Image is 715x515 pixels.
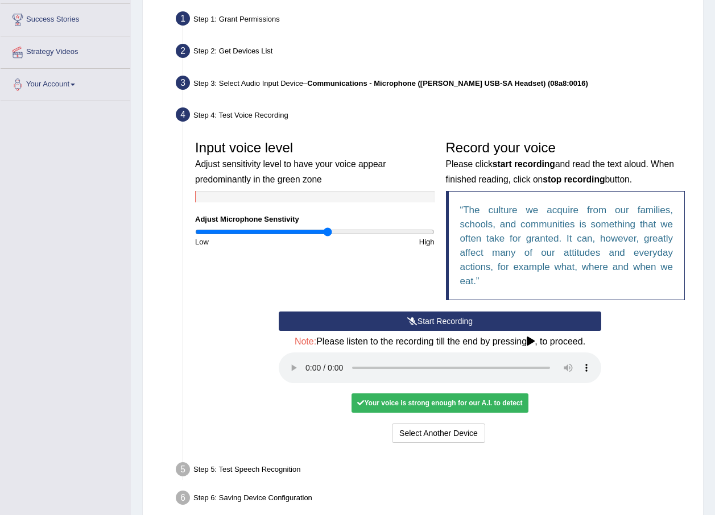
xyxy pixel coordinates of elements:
span: – [303,79,588,88]
div: Step 1: Grant Permissions [171,8,698,33]
b: stop recording [543,175,605,184]
h4: Please listen to the recording till the end by pressing , to proceed. [279,337,601,347]
button: Start Recording [279,312,601,331]
a: Strategy Videos [1,36,130,65]
b: Communications - Microphone ([PERSON_NAME] USB-SA Headset) (08a8:0016) [307,79,588,88]
q: The culture we acquire from our families, schools, and communities is something that we often tak... [460,205,673,286]
small: Please click and read the text aloud. When finished reading, click on button. [446,159,674,184]
h3: Record your voice [446,140,685,185]
div: High [315,236,440,247]
small: Adjust sensitivity level to have your voice appear predominantly in the green zone [195,159,386,184]
b: start recording [493,159,555,169]
button: Select Another Device [392,423,485,443]
div: Step 2: Get Devices List [171,40,698,65]
a: Your Account [1,69,130,97]
span: Note: [295,337,316,346]
h3: Input voice level [195,140,435,185]
div: Step 4: Test Voice Recording [171,104,698,129]
div: Low [189,236,315,247]
div: Your voice is strong enough for our A.I. to detect [352,393,528,413]
div: Step 3: Select Audio Input Device [171,72,698,97]
a: Success Stories [1,4,130,32]
div: Step 5: Test Speech Recognition [171,459,698,484]
label: Adjust Microphone Senstivity [195,214,299,225]
div: Step 6: Saving Device Configuration [171,487,698,512]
